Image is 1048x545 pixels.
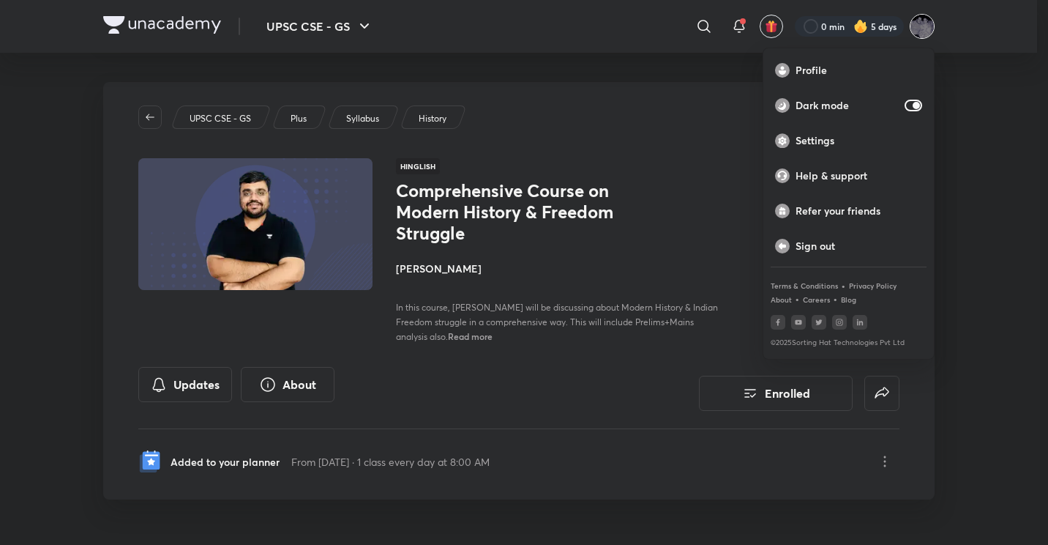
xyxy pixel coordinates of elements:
div: • [833,292,838,305]
a: Refer your friends [763,193,934,229]
a: Help & support [763,158,934,193]
p: Dark mode [796,99,899,112]
p: © 2025 Sorting Hat Technologies Pvt Ltd [771,338,927,347]
a: Terms & Conditions [771,281,838,290]
a: Settings [763,123,934,158]
div: • [841,279,846,292]
div: • [795,292,800,305]
p: Sign out [796,240,922,253]
p: Help & support [796,169,922,182]
p: Profile [796,64,922,77]
a: About [771,295,792,304]
a: Profile [763,53,934,88]
p: Settings [796,134,922,147]
p: Refer your friends [796,204,922,218]
a: Careers [803,295,830,304]
a: Blog [841,295,856,304]
a: Privacy Policy [849,281,897,290]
